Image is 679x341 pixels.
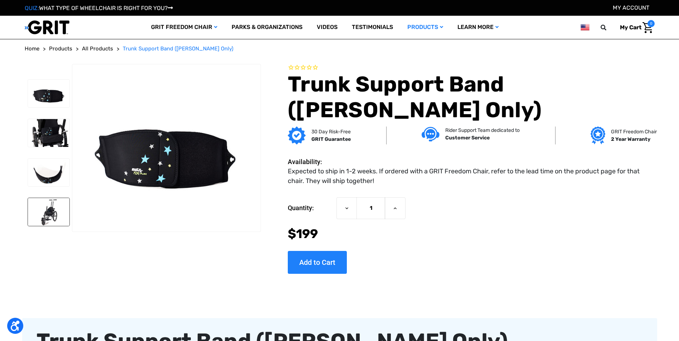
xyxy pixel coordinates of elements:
img: us.png [581,23,589,32]
p: GRIT Freedom Chair [611,128,657,135]
strong: 2 Year Warranty [611,136,650,142]
span: Home [25,45,39,52]
span: 0 [648,20,655,27]
a: Parks & Organizations [224,16,310,39]
input: Add to Cart [288,251,347,274]
a: QUIZ:WHAT TYPE OF WHEELCHAIR IS RIGHT FOR YOU? [25,5,173,11]
a: Products [49,45,72,53]
span: Products [49,45,72,52]
a: Trunk Support Band ([PERSON_NAME] Only) [123,45,233,53]
dd: Expected to ship in 1-2 weeks. If ordered with a GRIT Freedom Chair, refer to the lead time on th... [288,167,651,186]
strong: Customer Service [445,135,490,141]
span: My Cart [620,24,641,31]
img: Customer service [422,127,440,142]
span: Rated 0.0 out of 5 stars 0 reviews [288,64,654,72]
a: All Products [82,45,113,53]
a: Videos [310,16,345,39]
a: Home [25,45,39,53]
h1: Trunk Support Band ([PERSON_NAME] Only) [288,71,654,123]
strong: GRIT Guarantee [311,136,351,142]
img: GRIT Trunk Support Band: view from above of wide band stability accessory for GRIT Junior all ter... [28,198,69,226]
a: GRIT Freedom Chair [144,16,224,39]
span: Trunk Support Band ([PERSON_NAME] Only) [123,45,233,52]
nav: Breadcrumb [25,45,655,53]
img: GRIT Trunk Support Band: neoprene wide band accessory for GRIT Junior that wraps around child’s t... [28,80,69,108]
span: All Products [82,45,113,52]
a: Products [400,16,450,39]
a: Account [613,4,649,11]
a: Cart with 0 items [615,20,655,35]
img: GRIT Trunk Support Band: neoprene wide band accessory for GRIT Junior that wraps around child’s t... [72,85,261,211]
img: GRIT Trunk Support Band: view from above of wide band stability accessory for GRIT Junior all ter... [28,159,69,187]
input: Search [604,20,615,35]
p: Rider Support Team dedicated to [445,127,520,134]
img: GRIT Guarantee [288,127,306,144]
p: 30 Day Risk-Free [311,128,351,135]
label: Quantity: [288,197,333,219]
img: GRIT All-Terrain Wheelchair and Mobility Equipment [25,20,69,35]
img: Cart [642,22,653,33]
img: GRIT Trunk Support Band: neoprene wide band accessory for added stability of child rider shown in... [28,119,69,147]
span: $199 [288,226,318,241]
dt: Availability: [288,157,333,167]
a: Testimonials [345,16,400,39]
span: QUIZ: [25,5,39,11]
a: Learn More [450,16,506,39]
img: Grit freedom [591,127,605,144]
